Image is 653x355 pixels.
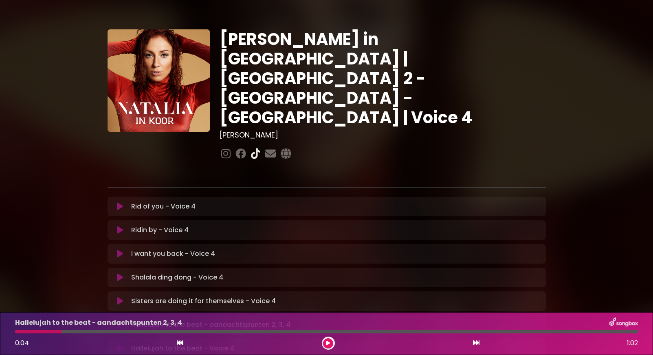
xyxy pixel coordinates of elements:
[131,273,223,282] p: Shalala ding dong - Voice 4
[131,202,196,211] p: Rid of you - Voice 4
[15,338,29,348] span: 0:04
[131,225,189,235] p: Ridin by - Voice 4
[131,249,215,259] p: I want you back - Voice 4
[131,296,276,306] p: Sisters are doing it for themselves - Voice 4
[108,29,210,132] img: YTVS25JmS9CLUqXqkEhs
[220,29,546,127] h1: [PERSON_NAME] in [GEOGRAPHIC_DATA] | [GEOGRAPHIC_DATA] 2 - [GEOGRAPHIC_DATA] - [GEOGRAPHIC_DATA] ...
[220,131,546,140] h3: [PERSON_NAME]
[627,338,638,348] span: 1:02
[609,317,638,328] img: songbox-logo-white.png
[15,318,182,328] p: Hallelujah to the beat - aandachtspunten 2, 3, 4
